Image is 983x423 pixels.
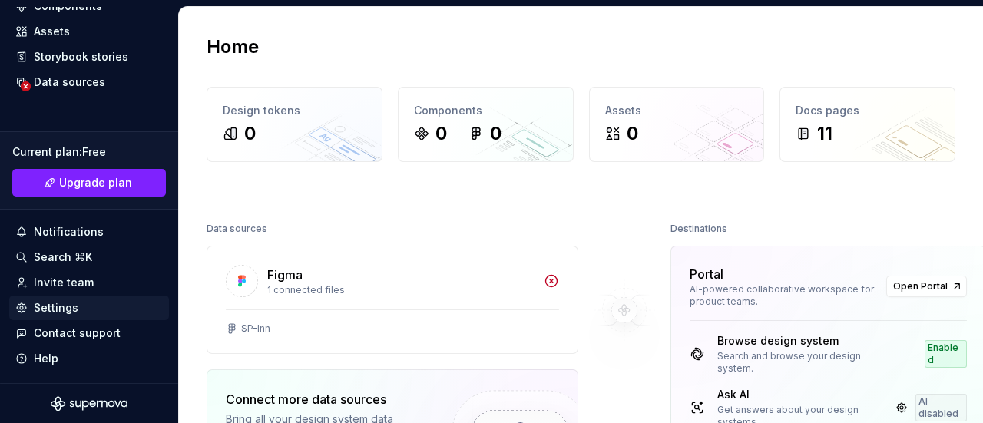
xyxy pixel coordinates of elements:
button: Upgrade plan [12,169,166,197]
a: Design tokens0 [207,87,382,162]
div: Data sources [34,74,105,90]
a: Invite team [9,270,169,295]
div: Connect more data sources [226,390,425,408]
div: Destinations [670,218,727,240]
div: 0 [490,121,501,146]
div: Components [414,103,558,118]
a: Open Portal [886,276,967,297]
div: Notifications [34,224,104,240]
div: 11 [817,121,832,146]
a: Docs pages11 [779,87,955,162]
div: AI-powered collaborative workspace for product teams. [690,283,877,308]
a: Assets [9,19,169,44]
div: Invite team [34,275,94,290]
div: Settings [34,300,78,316]
button: Contact support [9,321,169,345]
div: Figma [267,266,303,284]
div: Enabled [925,340,967,368]
div: 0 [435,121,447,146]
div: SP-Inn [241,322,270,335]
div: Storybook stories [34,49,128,64]
div: Docs pages [796,103,939,118]
div: 1 connected files [267,284,535,296]
a: Figma1 connected filesSP-Inn [207,246,578,354]
a: Assets0 [589,87,765,162]
span: Open Portal [893,280,948,292]
div: Search and browse your design system. [717,350,897,375]
button: Help [9,346,169,371]
div: Help [34,351,58,366]
div: Browse design system [717,333,897,349]
div: Assets [34,24,70,39]
svg: Supernova Logo [51,396,127,411]
a: Storybook stories [9,45,169,69]
a: Components00 [398,87,574,162]
div: 0 [244,121,256,146]
div: Design tokens [223,103,366,118]
div: Ask AI [717,387,888,402]
div: Contact support [34,326,121,341]
a: Settings [9,296,169,320]
button: Notifications [9,220,169,244]
div: AI disabled [915,394,967,421]
div: Assets [605,103,749,118]
a: Data sources [9,70,169,94]
div: Portal [690,265,723,283]
div: 0 [627,121,638,146]
div: Current plan : Free [12,144,166,160]
div: Search ⌘K [34,250,92,265]
button: Search ⌘K [9,245,169,269]
h2: Home [207,35,259,59]
span: Upgrade plan [59,175,132,190]
div: Data sources [207,218,267,240]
